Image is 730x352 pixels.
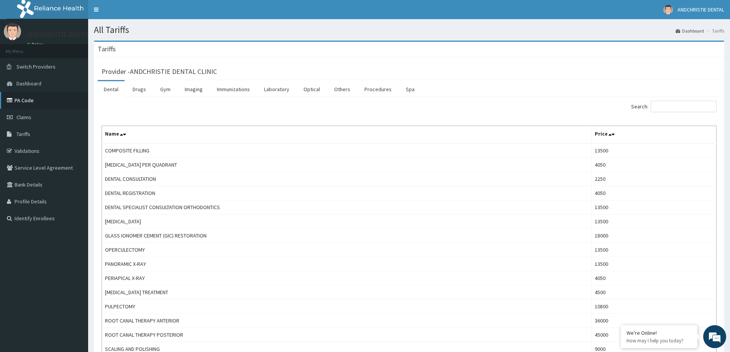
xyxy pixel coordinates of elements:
td: DENTAL CONSULTATION [102,172,592,186]
td: 18000 [591,229,716,243]
td: [MEDICAL_DATA] PER QUADRANT [102,158,592,172]
label: Search: [631,101,717,112]
span: We're online! [44,97,106,174]
td: 13500 [591,214,716,229]
td: 4050 [591,271,716,285]
a: Optical [297,81,326,97]
h1: All Tariffs [94,25,724,35]
td: 45000 [591,328,716,342]
td: 4050 [591,158,716,172]
span: Claims [16,114,31,121]
a: Laboratory [258,81,295,97]
td: 4500 [591,285,716,300]
th: Name [102,126,592,144]
td: ROOT CANAL THERAPY ANTERIOR [102,314,592,328]
p: How may I help you today? [627,337,692,344]
span: Tariffs [16,131,30,138]
td: PANORAMIC X-RAY [102,257,592,271]
img: d_794563401_company_1708531726252_794563401 [14,38,31,57]
a: Imaging [179,81,209,97]
span: Dashboard [16,80,41,87]
td: PULPECTOMY [102,300,592,314]
span: Switch Providers [16,63,56,70]
a: Others [328,81,356,97]
a: Procedures [358,81,398,97]
textarea: Type your message and hit 'Enter' [4,209,146,236]
img: User Image [663,5,673,15]
td: 13500 [591,243,716,257]
td: [MEDICAL_DATA] [102,214,592,229]
td: 13500 [591,200,716,214]
td: DENTAL REGISTRATION [102,186,592,200]
td: 13500 [591,257,716,271]
td: PERIAPICAL X-RAY [102,271,592,285]
td: ROOT CANAL THERAPY POSTERIOR [102,328,592,342]
li: Tariffs [705,28,724,34]
td: 10800 [591,300,716,314]
td: GLASS IONOMER CEMENT (GIC) RESTORATION [102,229,592,243]
td: COMPOSITE FILLING [102,143,592,158]
a: Immunizations [211,81,256,97]
div: Minimize live chat window [126,4,144,22]
td: 36000 [591,314,716,328]
a: Dashboard [676,28,704,34]
td: OPERCULECTOMY [102,243,592,257]
a: Spa [400,81,421,97]
input: Search: [651,101,717,112]
td: 4050 [591,186,716,200]
a: Online [27,42,45,47]
a: Gym [154,81,177,97]
td: [MEDICAL_DATA] TREATMENT [102,285,592,300]
h3: Tariffs [98,46,116,52]
a: Drugs [126,81,152,97]
div: Chat with us now [40,43,129,53]
img: User Image [4,23,21,40]
td: 2250 [591,172,716,186]
a: Dental [98,81,125,97]
h3: Provider - ANDCHRISTIE DENTAL CLINIC [102,68,217,75]
p: ANDCHRISTIE DENTAL [27,31,92,38]
td: DENTAL SPECIALIST CONSULTATION ORTHODONTICS [102,200,592,214]
span: ANDCHRISTIE DENTAL [678,6,724,13]
div: We're Online! [627,329,692,336]
td: 13500 [591,143,716,158]
th: Price [591,126,716,144]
